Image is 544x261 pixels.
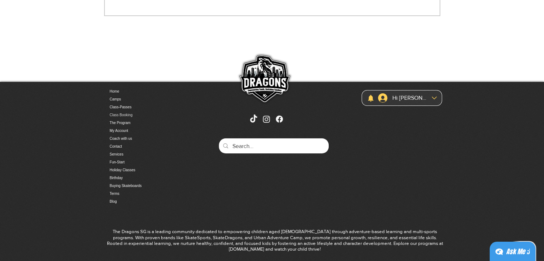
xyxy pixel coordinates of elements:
ul: Social Bar [249,114,284,124]
a: Holiday Classes [110,166,185,174]
a: The Program [110,119,185,127]
div: Meredith Martin account [376,91,442,105]
a: Fun-Start [110,158,185,166]
a: Services [110,151,185,158]
a: Contact [110,143,185,151]
a: Camps [110,95,185,103]
a: Birthday [110,174,185,182]
a: Home [110,88,185,95]
a: Terms [110,190,185,198]
a: Coach with us [110,135,185,143]
a: Buying Skateboards [110,182,185,190]
div: [PERSON_NAME] [390,94,429,102]
span: The Dragons SG is a leading community dedicated to empowering children aged [DEMOGRAPHIC_DATA] th... [107,229,443,252]
div: Ask Me ;) [506,247,530,257]
a: My Account [110,127,185,135]
a: Class-Passes [110,103,185,111]
input: Search... [232,138,314,154]
img: Skate Dragons logo with the slogan 'Empowering Youth, Enriching Families' in Singapore. [235,50,294,109]
a: Notifications [367,94,374,102]
a: Blog [110,198,185,206]
a: Class Booking [110,111,185,119]
nav: Site [110,88,185,206]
